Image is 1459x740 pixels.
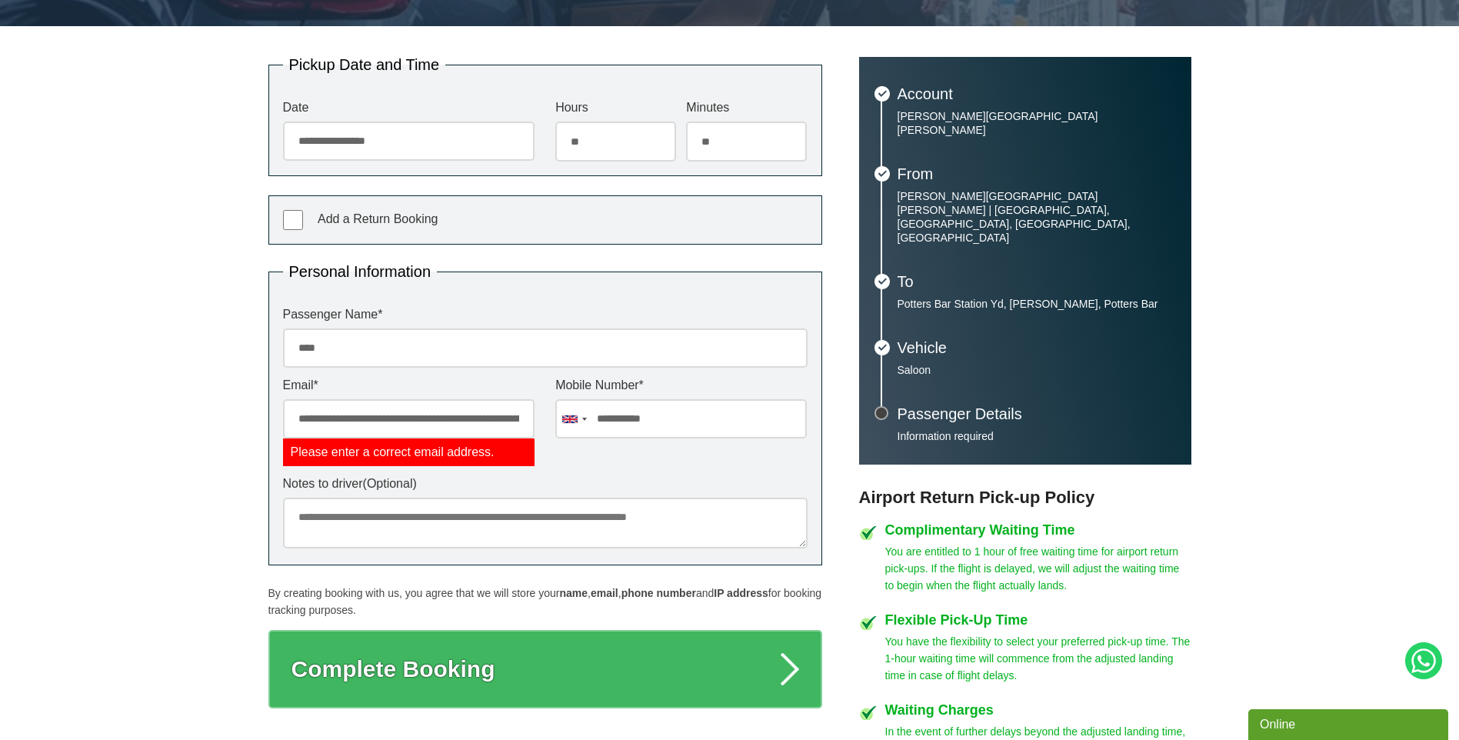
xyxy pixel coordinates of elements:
p: [PERSON_NAME][GEOGRAPHIC_DATA][PERSON_NAME] [898,109,1176,137]
h3: From [898,166,1176,182]
p: Saloon [898,363,1176,377]
p: By creating booking with us, you agree that we will store your , , and for booking tracking purpo... [268,585,822,618]
strong: phone number [621,587,696,599]
span: Add a Return Booking [318,212,438,225]
legend: Pickup Date and Time [283,57,446,72]
label: Email [283,379,535,392]
p: Information required [898,429,1176,443]
button: Complete Booking [268,630,822,708]
p: [PERSON_NAME][GEOGRAPHIC_DATA][PERSON_NAME] | [GEOGRAPHIC_DATA], [GEOGRAPHIC_DATA], [GEOGRAPHIC_D... [898,189,1176,245]
label: Please enter a correct email address. [283,438,535,466]
strong: email [591,587,618,599]
p: You are entitled to 1 hour of free waiting time for airport return pick-ups. If the flight is del... [885,543,1191,594]
input: Add a Return Booking [283,210,303,230]
iframe: chat widget [1248,706,1451,740]
h4: Complimentary Waiting Time [885,523,1191,537]
h3: Passenger Details [898,406,1176,422]
h3: To [898,274,1176,289]
h3: Account [898,86,1176,102]
h4: Waiting Charges [885,703,1191,717]
h3: Vehicle [898,340,1176,355]
label: Date [283,102,535,114]
label: Mobile Number [555,379,807,392]
strong: name [559,587,588,599]
p: You have the flexibility to select your preferred pick-up time. The 1-hour waiting time will comm... [885,633,1191,684]
strong: IP address [714,587,768,599]
label: Passenger Name [283,308,808,321]
label: Notes to driver [283,478,808,490]
label: Hours [555,102,676,114]
span: (Optional) [363,477,417,490]
h3: Airport Return Pick-up Policy [859,488,1191,508]
p: Potters Bar Station Yd, [PERSON_NAME], Potters Bar [898,297,1176,311]
div: United Kingdom: +44 [556,400,591,438]
h4: Flexible Pick-Up Time [885,613,1191,627]
label: Minutes [686,102,807,114]
legend: Personal Information [283,264,438,279]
